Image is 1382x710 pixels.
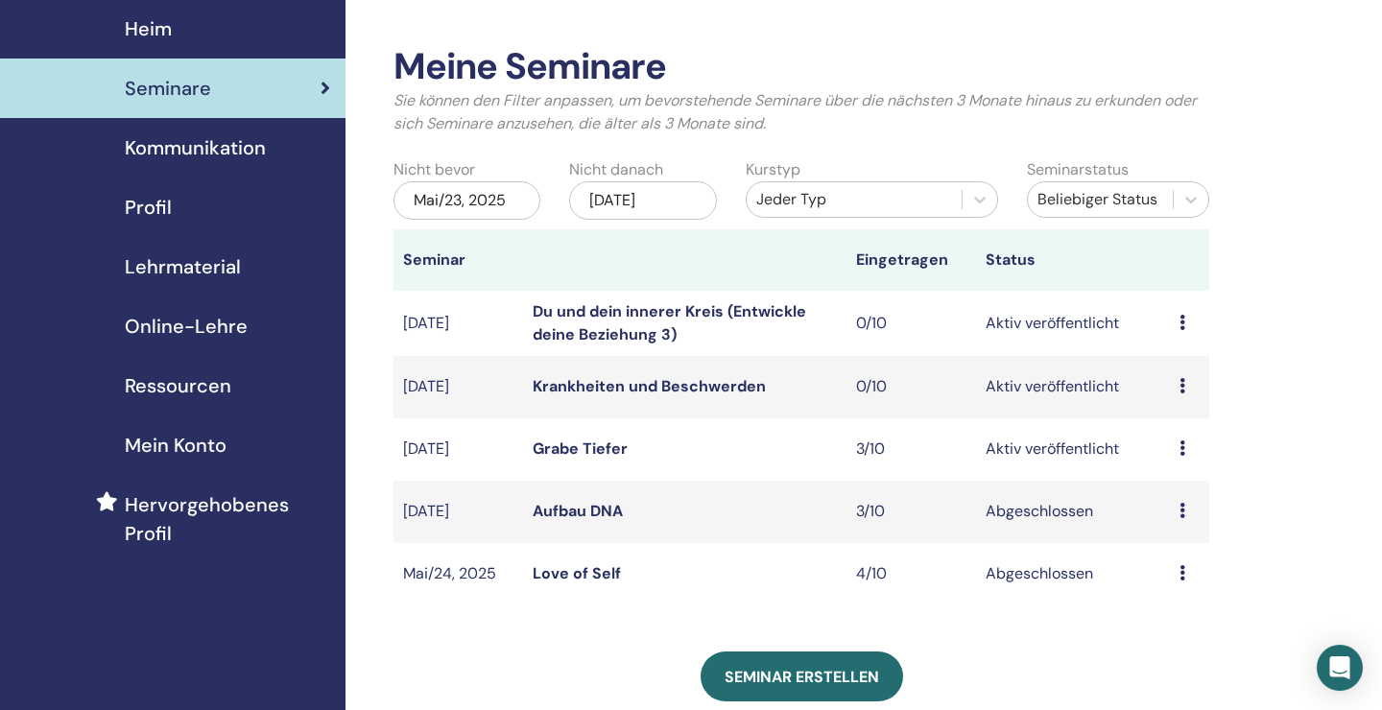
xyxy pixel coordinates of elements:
[533,376,766,396] a: Krankheiten und Beschwerden
[1037,188,1163,211] div: Beliebiger Status
[569,158,663,181] label: Nicht danach
[393,543,523,605] td: Mai/24, 2025
[393,291,523,356] td: [DATE]
[393,89,1209,135] p: Sie können den Filter anpassen, um bevorstehende Seminare über die nächsten 3 Monate hinaus zu er...
[846,229,976,291] th: Eingetragen
[725,667,879,687] span: Seminar erstellen
[125,490,330,548] span: Hervorgehobenes Profil
[1027,158,1129,181] label: Seminarstatus
[533,301,806,344] a: Du und dein innerer Kreis (Entwickle deine Beziehung 3)
[976,229,1170,291] th: Status
[393,158,475,181] label: Nicht bevor
[393,229,523,291] th: Seminar
[125,133,266,162] span: Kommunikation
[125,14,172,43] span: Heim
[125,371,231,400] span: Ressourcen
[846,356,976,418] td: 0/10
[846,481,976,543] td: 3/10
[976,543,1170,605] td: Abgeschlossen
[976,291,1170,356] td: Aktiv veröffentlicht
[393,45,1209,89] h2: Meine Seminare
[125,431,226,460] span: Mein Konto
[533,438,628,459] a: Grabe Tiefer
[976,481,1170,543] td: Abgeschlossen
[746,158,800,181] label: Kurstyp
[701,651,903,701] a: Seminar erstellen
[125,74,211,103] span: Seminare
[533,501,623,521] a: Aufbau DNA
[393,181,540,220] div: Mai/23, 2025
[393,481,523,543] td: [DATE]
[1317,645,1363,691] div: Open Intercom Messenger
[125,252,241,281] span: Lehrmaterial
[569,181,716,220] div: [DATE]
[125,193,172,222] span: Profil
[533,563,621,583] a: Love of Self
[976,418,1170,481] td: Aktiv veröffentlicht
[756,188,952,211] div: Jeder Typ
[846,418,976,481] td: 3/10
[393,356,523,418] td: [DATE]
[125,312,248,341] span: Online-Lehre
[846,543,976,605] td: 4/10
[393,418,523,481] td: [DATE]
[846,291,976,356] td: 0/10
[976,356,1170,418] td: Aktiv veröffentlicht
